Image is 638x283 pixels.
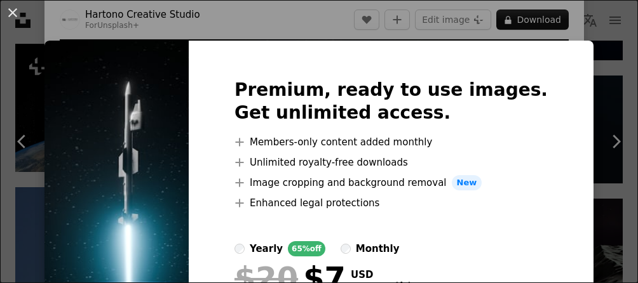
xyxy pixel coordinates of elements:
div: monthly [356,241,400,256]
li: Enhanced legal protections [234,195,548,211]
li: Unlimited royalty-free downloads [234,155,548,170]
input: monthly [341,244,351,254]
div: yearly [250,241,283,256]
div: 65% off [288,241,325,256]
li: Members-only content added monthly [234,135,548,150]
span: USD [351,269,412,280]
input: yearly65%off [234,244,245,254]
li: Image cropping and background removal [234,175,548,190]
span: New [452,175,482,190]
h2: Premium, ready to use images. Get unlimited access. [234,79,548,124]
